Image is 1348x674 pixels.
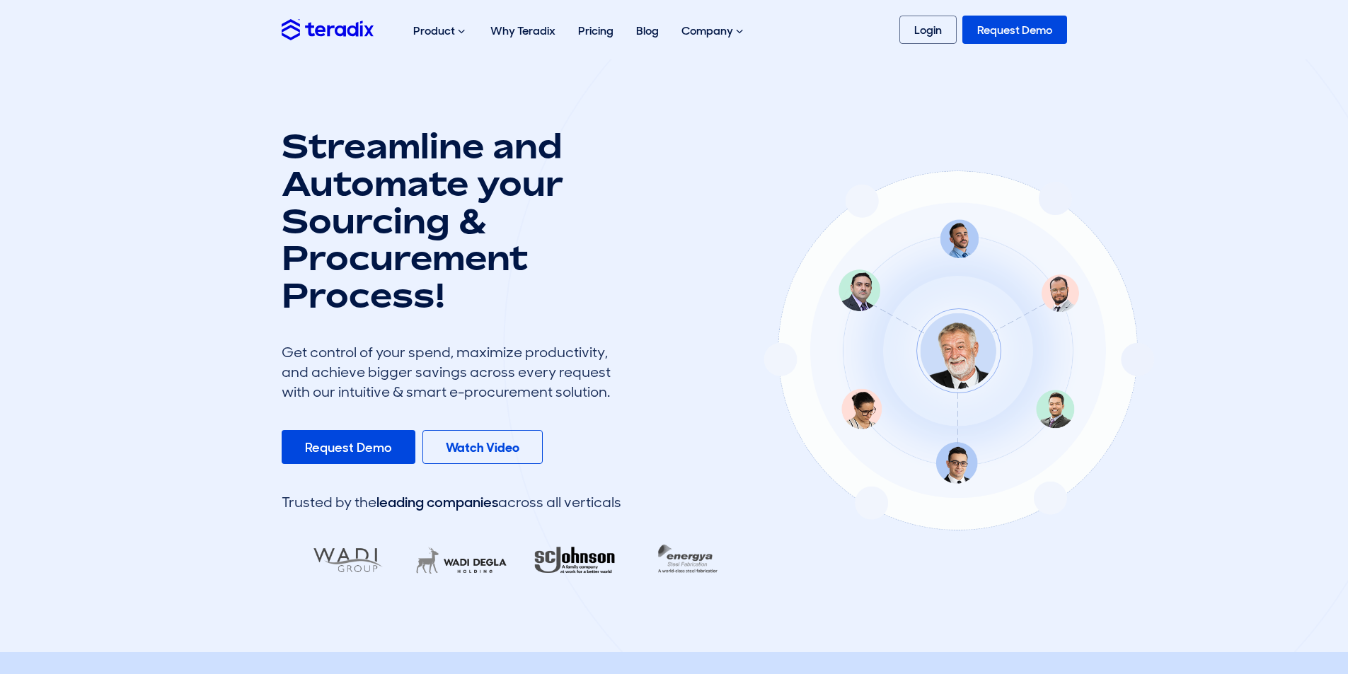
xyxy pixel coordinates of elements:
[625,8,670,53] a: Blog
[567,8,625,53] a: Pricing
[670,8,757,54] div: Company
[402,8,479,54] div: Product
[282,19,374,40] img: Teradix logo
[899,16,957,44] a: Login
[282,127,621,314] h1: Streamline and Automate your Sourcing & Procurement Process!
[962,16,1067,44] a: Request Demo
[376,493,498,511] span: leading companies
[282,430,415,464] a: Request Demo
[479,8,567,53] a: Why Teradix
[446,439,519,456] b: Watch Video
[514,538,629,583] img: RA
[282,492,621,512] div: Trusted by the across all verticals
[422,430,543,464] a: Watch Video
[282,342,621,402] div: Get control of your spend, maximize productivity, and achieve bigger savings across every request...
[401,538,516,583] img: LifeMakers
